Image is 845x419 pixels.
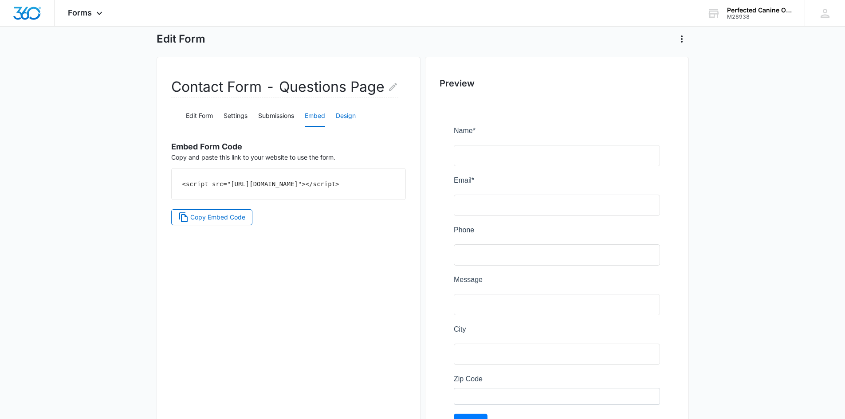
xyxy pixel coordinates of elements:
[68,8,92,17] span: Forms
[157,32,205,46] h1: Edit Form
[175,337,289,363] iframe: reCAPTCHA
[224,106,248,127] button: Settings
[336,106,356,127] button: Design
[727,14,792,20] div: account id
[305,106,325,127] button: Embed
[6,300,28,307] span: Submit
[171,142,242,151] span: Embed Form Code
[186,106,213,127] button: Edit Form
[171,76,398,98] h2: Contact Form - Questions Page
[440,77,674,90] h2: Preview
[388,76,398,98] button: Edit Form Name
[258,106,294,127] button: Submissions
[171,134,406,162] p: Copy and paste this link to your website to use the form.
[190,212,245,222] span: Copy Embed Code
[171,209,253,225] button: Copy Embed Code
[182,180,339,188] code: <script src="[URL][DOMAIN_NAME]"></script>
[727,7,792,14] div: account name
[675,32,689,46] button: Actions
